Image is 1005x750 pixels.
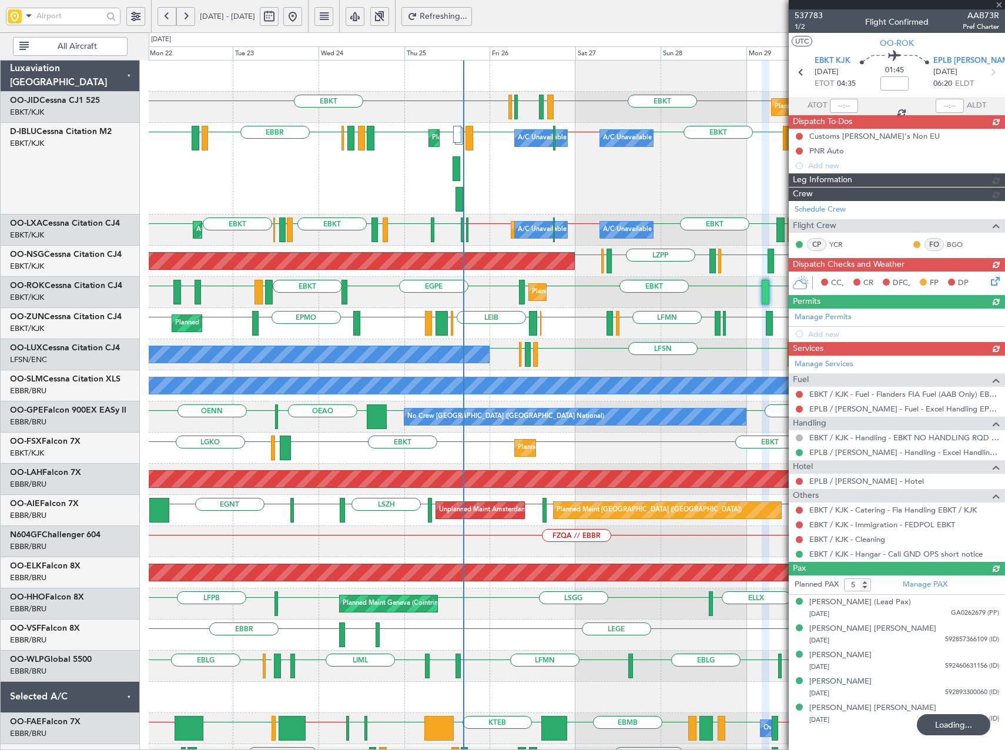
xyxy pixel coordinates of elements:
[10,479,46,490] a: EBBR/BRU
[10,107,44,118] a: EBKT/KJK
[10,728,46,739] a: EBBR/BRU
[175,314,312,332] div: Planned Maint Kortrijk-[GEOGRAPHIC_DATA]
[10,541,46,552] a: EBBR/BRU
[10,437,81,446] a: OO-FSXFalcon 7X
[532,283,669,301] div: Planned Maint Kortrijk-[GEOGRAPHIC_DATA]
[420,12,468,21] span: Refreshing...
[10,344,42,352] span: OO-LUX
[795,22,823,32] span: 1/2
[10,219,42,227] span: OO-LXA
[775,98,912,116] div: Planned Maint Kortrijk-[GEOGRAPHIC_DATA]
[10,468,42,477] span: OO-LAH
[10,406,126,414] a: OO-GPEFalcon 900EX EASy II
[603,129,790,147] div: A/C Unavailable [GEOGRAPHIC_DATA]-[GEOGRAPHIC_DATA]
[36,7,103,25] input: Airport
[518,439,655,457] div: Planned Maint Kortrijk-[GEOGRAPHIC_DATA]
[404,46,490,61] div: Thu 25
[933,66,957,78] span: [DATE]
[10,718,81,726] a: OO-FAEFalcon 7X
[518,129,736,147] div: A/C Unavailable [GEOGRAPHIC_DATA] ([GEOGRAPHIC_DATA] National)
[10,354,47,365] a: LFSN/ENC
[661,46,746,61] div: Sun 28
[10,406,43,414] span: OO-GPE
[10,718,42,726] span: OO-FAE
[885,65,904,76] span: 01:45
[10,282,122,290] a: OO-ROKCessna Citation CJ4
[10,604,46,614] a: EBBR/BRU
[955,78,974,90] span: ELDT
[10,500,40,508] span: OO-AIE
[233,46,319,61] div: Tue 23
[933,78,952,90] span: 06:20
[10,593,84,601] a: OO-HHOFalcon 8X
[10,230,44,240] a: EBKT/KJK
[10,96,39,105] span: OO-JID
[880,37,914,49] span: OO-ROK
[10,655,92,664] a: OO-WLPGlobal 5500
[10,261,44,272] a: EBKT/KJK
[10,292,44,303] a: EBKT/KJK
[10,624,41,632] span: OO-VSF
[10,437,42,446] span: OO-FSX
[10,375,120,383] a: OO-SLMCessna Citation XLS
[319,46,404,61] div: Wed 24
[746,46,832,61] div: Mon 29
[792,36,812,46] button: UTC
[148,46,233,61] div: Mon 22
[31,42,123,51] span: All Aircraft
[10,562,81,570] a: OO-ELKFalcon 8X
[10,562,42,570] span: OO-ELK
[763,719,843,737] div: Owner Melsbroek Air Base
[10,282,45,290] span: OO-ROK
[10,375,43,383] span: OO-SLM
[151,35,171,45] div: [DATE]
[865,16,929,28] div: Flight Confirmed
[10,593,45,601] span: OO-HHO
[963,22,999,32] span: Pref Charter
[10,313,44,321] span: OO-ZUN
[10,250,44,259] span: OO-NSG
[10,531,42,539] span: N604GF
[407,408,604,426] div: No Crew [GEOGRAPHIC_DATA] ([GEOGRAPHIC_DATA] National)
[795,9,823,22] span: 537783
[967,100,986,112] span: ALDT
[815,78,834,90] span: ETOT
[10,624,80,632] a: OO-VSFFalcon 8X
[10,655,44,664] span: OO-WLP
[10,500,79,508] a: OO-AIEFalcon 7X
[401,7,472,26] button: Refreshing...
[343,595,440,612] div: Planned Maint Geneva (Cointrin)
[10,250,122,259] a: OO-NSGCessna Citation CJ4
[196,221,324,239] div: AOG Maint Kortrijk-[GEOGRAPHIC_DATA]
[808,100,827,112] span: ATOT
[432,129,563,147] div: Planned Maint Nice ([GEOGRAPHIC_DATA])
[10,323,44,334] a: EBKT/KJK
[917,714,990,735] div: Loading...
[837,78,856,90] span: 04:35
[963,9,999,22] span: AAB73R
[815,55,850,67] span: EBKT KJK
[10,531,101,539] a: N604GFChallenger 604
[10,417,46,427] a: EBBR/BRU
[10,138,44,149] a: EBKT/KJK
[575,46,661,61] div: Sat 27
[10,635,46,645] a: EBBR/BRU
[10,666,46,677] a: EBBR/BRU
[10,128,112,136] a: D-IBLUCessna Citation M2
[557,501,742,519] div: Planned Maint [GEOGRAPHIC_DATA] ([GEOGRAPHIC_DATA])
[10,572,46,583] a: EBBR/BRU
[10,313,122,321] a: OO-ZUNCessna Citation CJ4
[10,344,120,352] a: OO-LUXCessna Citation CJ4
[10,219,120,227] a: OO-LXACessna Citation CJ4
[13,37,128,56] button: All Aircraft
[200,11,255,22] span: [DATE] - [DATE]
[10,96,100,105] a: OO-JIDCessna CJ1 525
[10,386,46,396] a: EBBR/BRU
[10,128,36,136] span: D-IBLU
[10,448,44,458] a: EBKT/KJK
[815,66,839,78] span: [DATE]
[10,468,81,477] a: OO-LAHFalcon 7X
[439,501,558,519] div: Unplanned Maint Amsterdam (Schiphol)
[603,221,652,239] div: A/C Unavailable
[490,46,575,61] div: Fri 26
